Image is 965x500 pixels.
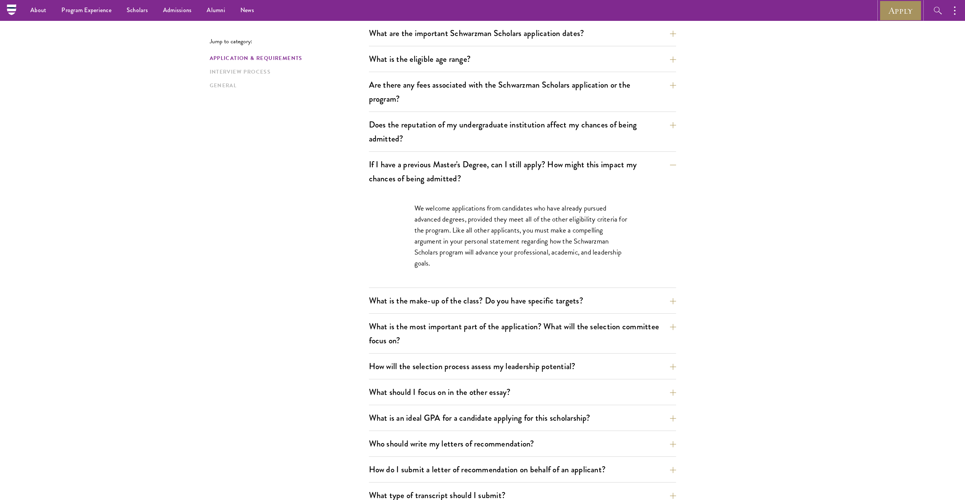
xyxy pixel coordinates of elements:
[210,68,364,76] a: Interview Process
[369,358,676,375] button: How will the selection process assess my leadership potential?
[369,435,676,452] button: Who should write my letters of recommendation?
[369,384,676,401] button: What should I focus on in the other essay?
[369,156,676,187] button: If I have a previous Master's Degree, can I still apply? How might this impact my chances of bein...
[369,116,676,147] button: Does the reputation of my undergraduate institution affect my chances of being admitted?
[369,50,676,68] button: What is the eligible age range?
[414,203,631,269] p: We welcome applications from candidates who have already pursued advanced degrees, provided they ...
[369,25,676,42] button: What are the important Schwarzman Scholars application dates?
[210,54,364,62] a: Application & Requirements
[369,318,676,349] button: What is the most important part of the application? What will the selection committee focus on?
[210,38,369,45] p: Jump to category:
[369,292,676,309] button: What is the make-up of the class? Do you have specific targets?
[369,461,676,478] button: How do I submit a letter of recommendation on behalf of an applicant?
[369,76,676,107] button: Are there any fees associated with the Schwarzman Scholars application or the program?
[369,409,676,426] button: What is an ideal GPA for a candidate applying for this scholarship?
[210,82,364,90] a: General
